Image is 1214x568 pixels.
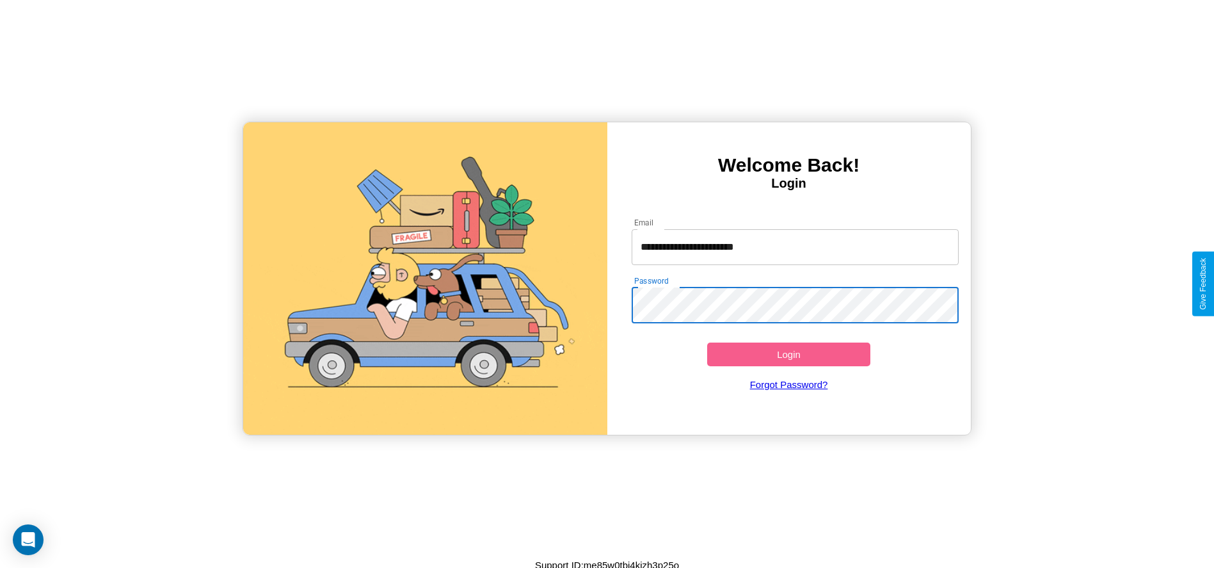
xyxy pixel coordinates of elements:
[607,154,971,176] h3: Welcome Back!
[634,217,654,228] label: Email
[13,524,44,555] div: Open Intercom Messenger
[707,343,871,366] button: Login
[625,366,952,403] a: Forgot Password?
[607,176,971,191] h4: Login
[1199,258,1208,310] div: Give Feedback
[243,122,607,435] img: gif
[634,275,668,286] label: Password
